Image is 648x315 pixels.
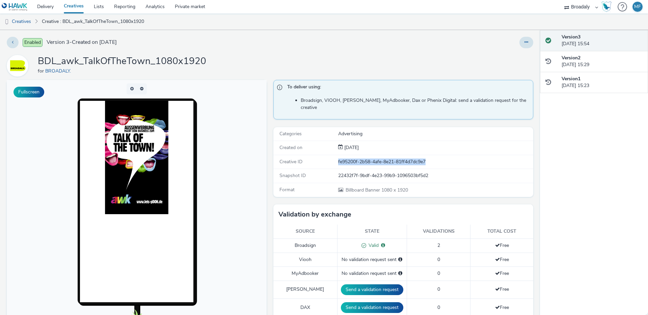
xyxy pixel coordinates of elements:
[38,13,147,30] a: Creative : BDL_awk_TalkOfTheTown_1080x1920
[279,144,302,151] span: Created on
[273,238,337,253] td: Broadsign
[38,55,206,68] h1: BDL_awk_TalkOfTheTown_1080x1920
[3,19,10,25] img: dooh
[346,187,381,193] span: Billboard Banner
[98,21,162,134] img: Advertisement preview
[279,187,295,193] span: Format
[287,84,526,92] span: To deliver using:
[337,225,407,238] th: State
[279,131,302,137] span: Categories
[343,144,359,151] div: Creation 12 August 2025, 15:23
[495,304,509,311] span: Free
[398,256,402,263] div: Please select a deal below and click on Send to send a validation request to Viooh.
[562,34,580,40] strong: Version 3
[2,3,28,11] img: undefined Logo
[341,270,403,277] div: No validation request sent
[278,209,351,220] h3: Validation by exchange
[601,1,614,12] a: Hawk Academy
[562,34,643,48] div: [DATE] 15:54
[562,76,643,89] div: [DATE] 15:23
[495,286,509,292] span: Free
[273,225,337,238] th: Source
[13,87,44,97] button: Fullscreen
[279,172,306,179] span: Snapshot ID
[495,270,509,277] span: Free
[273,267,337,281] td: MyAdbooker
[437,286,440,292] span: 0
[7,62,31,69] a: BROADALY.
[495,242,509,249] span: Free
[301,97,530,111] li: Broadsign, VIOOH, [PERSON_NAME], MyAdbooker, Dax or Phenix Digital: send a validation request for...
[338,131,533,137] div: Advertising
[495,256,509,263] span: Free
[8,56,27,76] img: BROADALY.
[437,304,440,311] span: 0
[470,225,533,238] th: Total cost
[562,55,643,68] div: [DATE] 15:29
[366,242,379,249] span: Valid
[437,256,440,263] span: 0
[341,284,403,295] button: Send a validation request
[341,256,403,263] div: No validation request sent
[273,281,337,298] td: [PERSON_NAME]
[273,253,337,266] td: Viooh
[38,68,45,74] span: for
[45,68,74,74] a: BROADALY.
[279,159,302,165] span: Creative ID
[407,225,470,238] th: Validations
[562,55,580,61] strong: Version 2
[338,159,533,165] div: fe95200f-2b58-4afe-8e21-81ff4d7dc9e7
[634,2,641,12] div: MF
[338,172,533,179] div: 22432f7f-9bdf-4e23-99b9-1096503bf5d2
[437,270,440,277] span: 0
[343,144,359,151] span: [DATE]
[398,270,402,277] div: Please select a deal below and click on Send to send a validation request to MyAdbooker.
[341,302,403,313] button: Send a validation request
[23,38,43,47] span: Enabled
[562,76,580,82] strong: Version 1
[437,242,440,249] span: 2
[47,38,117,46] span: Version 3 - Created on [DATE]
[601,1,612,12] img: Hawk Academy
[345,187,408,193] span: 1080 x 1920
